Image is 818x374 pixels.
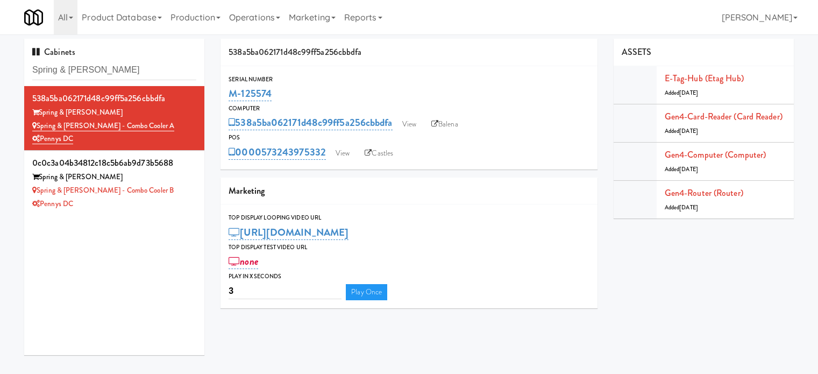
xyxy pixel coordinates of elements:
[359,145,399,161] a: Castles
[679,203,698,211] span: [DATE]
[229,271,589,282] div: Play in X seconds
[229,103,589,114] div: Computer
[665,127,698,135] span: Added
[330,145,355,161] a: View
[220,39,598,66] div: 538a5ba062171d48c99ff5a256cbbdfa
[397,116,422,132] a: View
[229,145,326,160] a: 0000573243975332
[679,127,698,135] span: [DATE]
[679,165,698,173] span: [DATE]
[229,242,589,253] div: Top Display Test Video Url
[229,115,392,130] a: 538a5ba062171d48c99ff5a256cbbdfa
[32,199,73,209] a: Pennys DC
[426,116,464,132] a: Balena
[229,213,589,223] div: Top Display Looping Video Url
[665,149,766,161] a: Gen4-computer (Computer)
[665,165,698,173] span: Added
[32,106,196,119] div: Spring & [PERSON_NAME]
[665,203,698,211] span: Added
[622,46,652,58] span: ASSETS
[32,155,196,171] div: 0c0c3a04b34812c18c5b6ab9d73b5688
[32,121,174,131] a: Spring & [PERSON_NAME] - Combo Cooler A
[229,86,272,101] a: M-125574
[229,185,265,197] span: Marketing
[32,90,196,107] div: 538a5ba062171d48c99ff5a256cbbdfa
[229,74,589,85] div: Serial Number
[32,133,73,144] a: Pennys DC
[679,89,698,97] span: [DATE]
[32,171,196,184] div: Spring & [PERSON_NAME]
[24,151,204,215] li: 0c0c3a04b34812c18c5b6ab9d73b5688Spring & [PERSON_NAME] Spring & [PERSON_NAME] - Combo Cooler BPen...
[665,89,698,97] span: Added
[665,72,744,84] a: E-tag-hub (Etag Hub)
[24,86,204,151] li: 538a5ba062171d48c99ff5a256cbbdfaSpring & [PERSON_NAME] Spring & [PERSON_NAME] - Combo Cooler APen...
[229,254,258,269] a: none
[665,110,783,123] a: Gen4-card-reader (Card Reader)
[229,225,348,240] a: [URL][DOMAIN_NAME]
[665,187,743,199] a: Gen4-router (Router)
[32,185,174,195] a: Spring & [PERSON_NAME] - Combo Cooler B
[346,284,387,300] a: Play Once
[229,132,589,143] div: POS
[32,60,196,80] input: Search cabinets
[24,8,43,27] img: Micromart
[32,46,75,58] span: Cabinets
